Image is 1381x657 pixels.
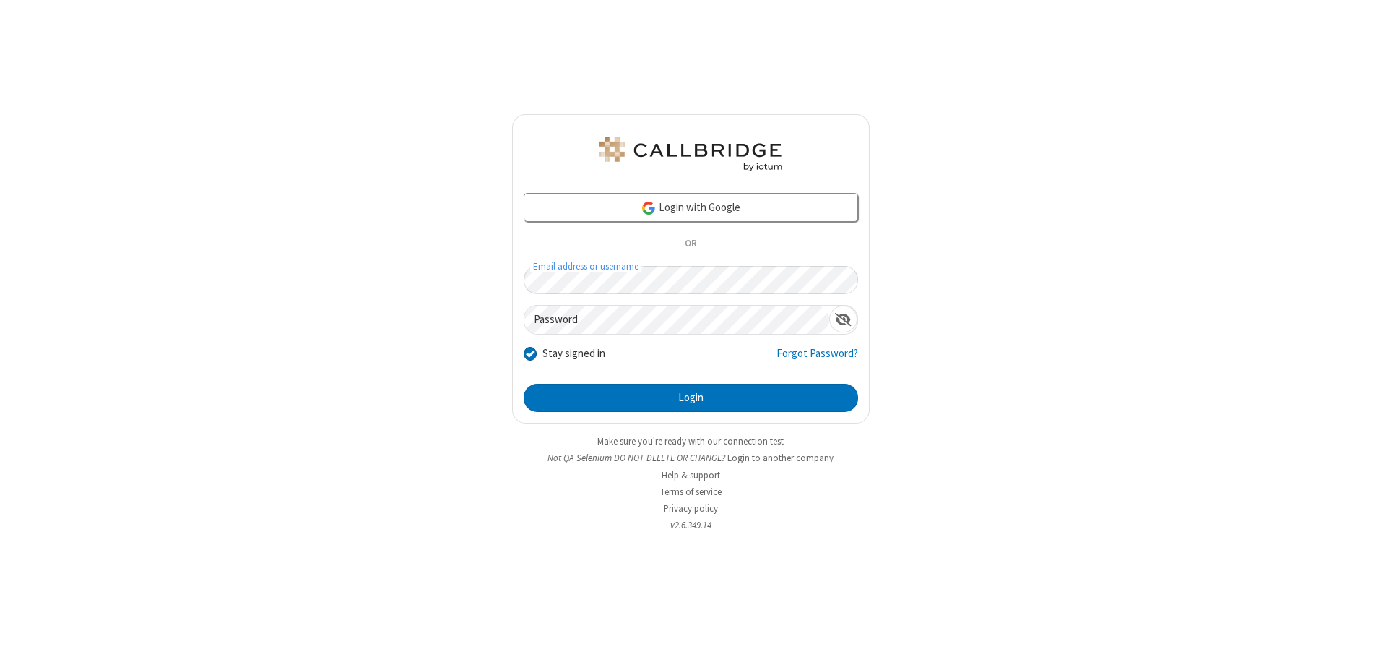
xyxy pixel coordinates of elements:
a: Terms of service [660,486,722,498]
a: Privacy policy [664,502,718,515]
button: Login [524,384,858,413]
a: Forgot Password? [776,345,858,373]
label: Stay signed in [542,345,605,362]
img: QA Selenium DO NOT DELETE OR CHANGE [597,137,784,171]
li: v2.6.349.14 [512,518,870,532]
a: Make sure you're ready with our connection test [597,435,784,447]
li: Not QA Selenium DO NOT DELETE OR CHANGE? [512,451,870,465]
a: Help & support [662,469,720,481]
input: Email address or username [524,266,858,294]
div: Show password [829,306,857,332]
input: Password [524,306,829,334]
img: google-icon.png [641,200,657,216]
button: Login to another company [727,451,834,465]
span: OR [679,234,702,254]
a: Login with Google [524,193,858,222]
